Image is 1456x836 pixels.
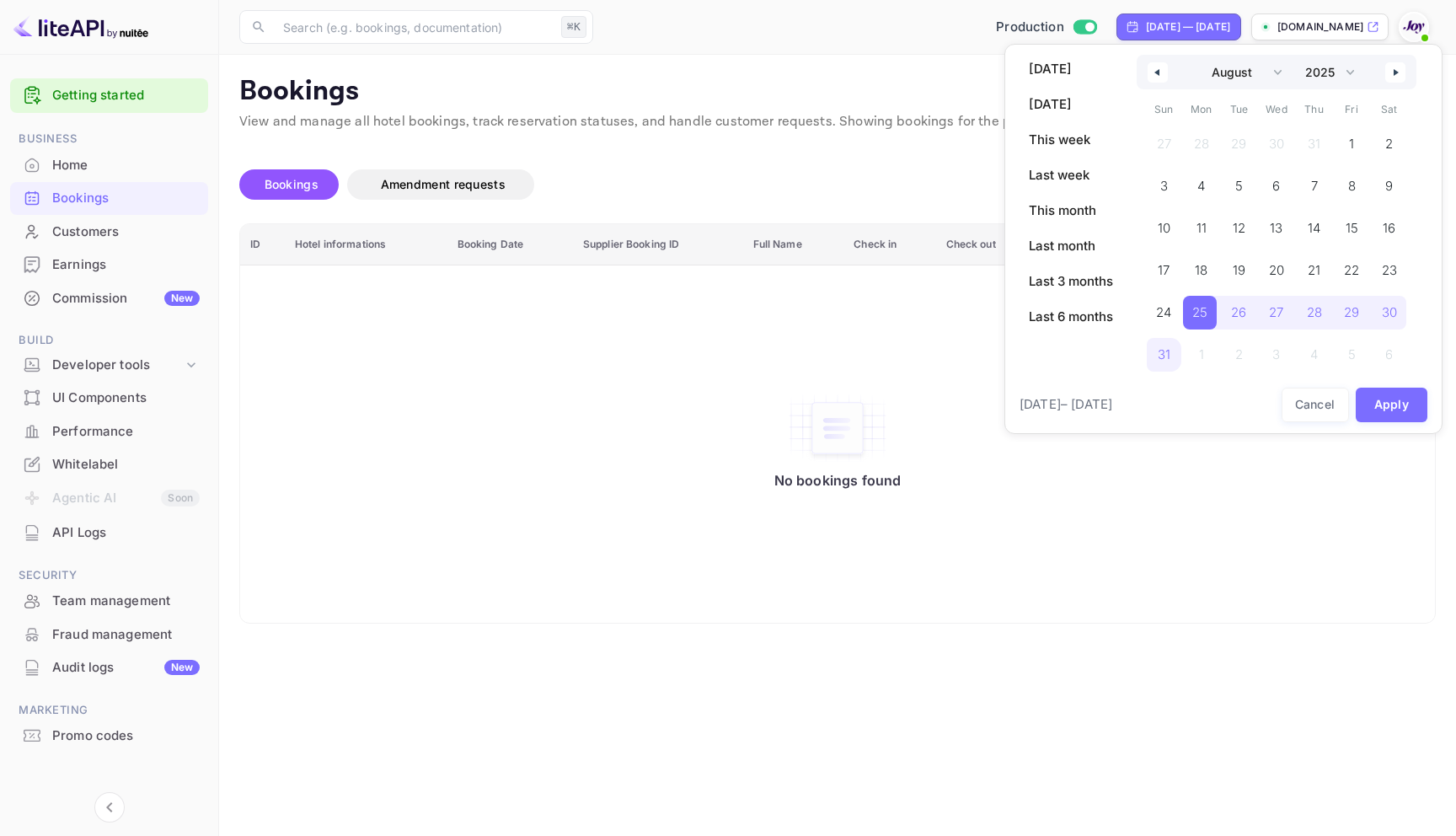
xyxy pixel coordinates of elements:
[1356,388,1428,422] button: Apply
[1019,126,1123,154] button: This week
[1370,123,1408,157] button: 2
[1307,297,1322,328] span: 28
[1235,171,1243,201] span: 5
[1295,96,1333,123] span: Thu
[1272,171,1280,201] span: 6
[1145,334,1183,367] button: 31
[1220,207,1258,241] button: 12
[1258,292,1296,325] button: 27
[1183,292,1221,325] button: 25
[1311,171,1318,201] span: 7
[1195,255,1207,286] span: 18
[1295,165,1333,199] button: 7
[1333,249,1371,283] button: 22
[1295,292,1333,325] button: 28
[1196,213,1207,244] span: 11
[1258,249,1296,283] button: 20
[1370,292,1408,325] button: 30
[1333,292,1371,325] button: 29
[1344,297,1359,328] span: 29
[1385,129,1393,159] span: 2
[1156,297,1171,328] span: 24
[1370,96,1408,123] span: Sat
[1295,249,1333,283] button: 21
[1348,171,1356,201] span: 8
[1385,171,1393,201] span: 9
[1220,249,1258,283] button: 19
[1370,207,1408,241] button: 16
[1333,123,1371,157] button: 1
[1269,255,1284,286] span: 20
[1370,165,1408,199] button: 9
[1346,213,1358,244] span: 15
[1220,96,1258,123] span: Tue
[1019,232,1123,260] button: Last month
[1282,388,1349,422] button: Cancel
[1269,297,1283,328] span: 27
[1183,96,1221,123] span: Mon
[1308,255,1320,286] span: 21
[1233,213,1245,244] span: 12
[1333,96,1371,123] span: Fri
[1019,90,1123,119] button: [DATE]
[1220,292,1258,325] button: 26
[1145,207,1183,241] button: 10
[1258,96,1296,123] span: Wed
[1192,297,1207,328] span: 25
[1183,165,1221,199] button: 4
[1019,267,1123,296] button: Last 3 months
[1160,171,1168,201] span: 3
[1333,165,1371,199] button: 8
[1197,171,1205,201] span: 4
[1019,196,1123,225] button: This month
[1183,249,1221,283] button: 18
[1019,55,1123,83] button: [DATE]
[1145,249,1183,283] button: 17
[1333,207,1371,241] button: 15
[1349,129,1354,159] span: 1
[1020,395,1112,415] span: [DATE] – [DATE]
[1231,297,1246,328] span: 26
[1258,165,1296,199] button: 6
[1295,207,1333,241] button: 14
[1158,340,1170,370] span: 31
[1019,303,1123,331] button: Last 6 months
[1382,255,1397,286] span: 23
[1145,165,1183,199] button: 3
[1258,207,1296,241] button: 13
[1145,96,1183,123] span: Sun
[1270,213,1282,244] span: 13
[1183,207,1221,241] button: 11
[1158,213,1170,244] span: 10
[1370,249,1408,283] button: 23
[1145,292,1183,325] button: 24
[1019,161,1123,190] button: Last week
[1220,165,1258,199] button: 5
[1383,213,1395,244] span: 16
[1344,255,1359,286] span: 22
[1158,255,1170,286] span: 17
[1308,213,1320,244] span: 14
[1233,255,1245,286] span: 19
[1382,297,1397,328] span: 30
